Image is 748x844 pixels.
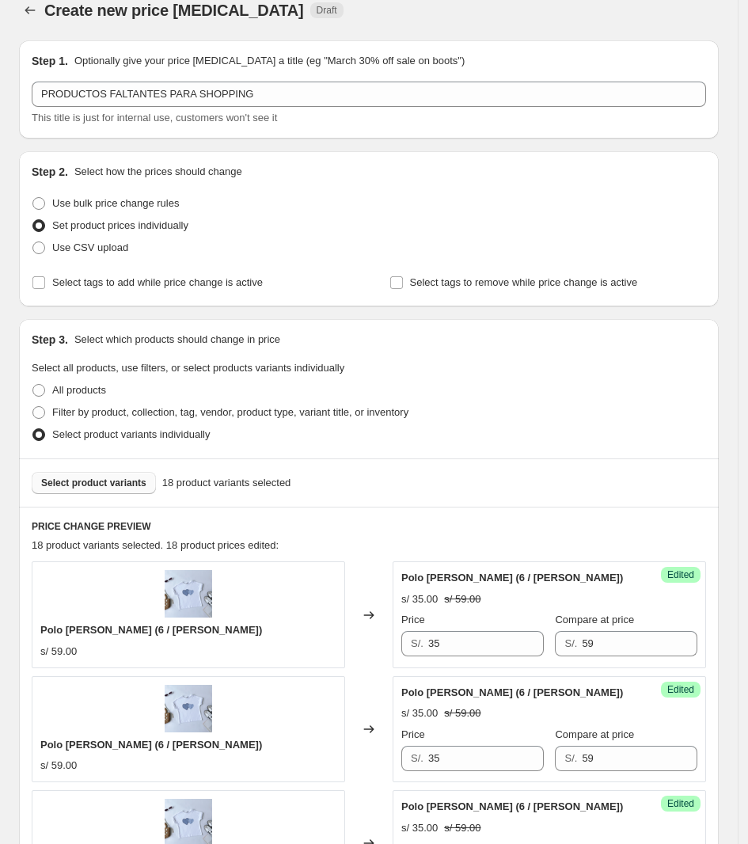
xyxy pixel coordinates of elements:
[44,2,304,19] span: Create new price [MEDICAL_DATA]
[32,472,156,494] button: Select product variants
[52,219,188,231] span: Set product prices individually
[667,568,694,581] span: Edited
[40,758,77,774] div: s/ 59.00
[32,539,279,551] span: 18 product variants selected. 18 product prices edited:
[401,614,425,625] span: Price
[32,332,68,348] h2: Step 3.
[74,53,465,69] p: Optionally give your price [MEDICAL_DATA] a title (eg "March 30% off sale on boots")
[32,164,68,180] h2: Step 2.
[52,241,128,253] span: Use CSV upload
[41,477,146,489] span: Select product variants
[401,591,438,607] div: s/ 35.00
[52,276,263,288] span: Select tags to add while price change is active
[52,428,210,440] span: Select product variants individually
[401,686,623,698] span: Polo [PERSON_NAME] (6 / [PERSON_NAME])
[564,752,577,764] span: S/.
[401,728,425,740] span: Price
[444,820,480,836] strike: s/ 59.00
[564,637,577,649] span: S/.
[444,705,480,721] strike: s/ 59.00
[317,4,337,17] span: Draft
[411,637,423,649] span: S/.
[74,332,280,348] p: Select which products should change in price
[40,644,77,660] div: s/ 59.00
[162,475,291,491] span: 18 product variants selected
[165,685,212,732] img: Tono_saturacion3_4d762f0f-2a76-4972-bb1c-3468ea477677_80x.png
[401,820,438,836] div: s/ 35.00
[32,362,344,374] span: Select all products, use filters, or select products variants individually
[52,384,106,396] span: All products
[667,797,694,810] span: Edited
[32,112,277,124] span: This title is just for internal use, customers won't see it
[165,570,212,618] img: Tono_saturacion3_4d762f0f-2a76-4972-bb1c-3468ea477677_80x.png
[444,591,480,607] strike: s/ 59.00
[555,614,634,625] span: Compare at price
[40,624,262,636] span: Polo [PERSON_NAME] (6 / [PERSON_NAME])
[32,82,706,107] input: 30% off holiday sale
[32,53,68,69] h2: Step 1.
[401,572,623,584] span: Polo [PERSON_NAME] (6 / [PERSON_NAME])
[40,739,262,751] span: Polo [PERSON_NAME] (6 / [PERSON_NAME])
[555,728,634,740] span: Compare at price
[401,705,438,721] div: s/ 35.00
[401,800,623,812] span: Polo [PERSON_NAME] (6 / [PERSON_NAME])
[411,752,423,764] span: S/.
[410,276,638,288] span: Select tags to remove while price change is active
[32,520,706,533] h6: PRICE CHANGE PREVIEW
[52,197,179,209] span: Use bulk price change rules
[74,164,242,180] p: Select how the prices should change
[667,683,694,696] span: Edited
[52,406,408,418] span: Filter by product, collection, tag, vendor, product type, variant title, or inventory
